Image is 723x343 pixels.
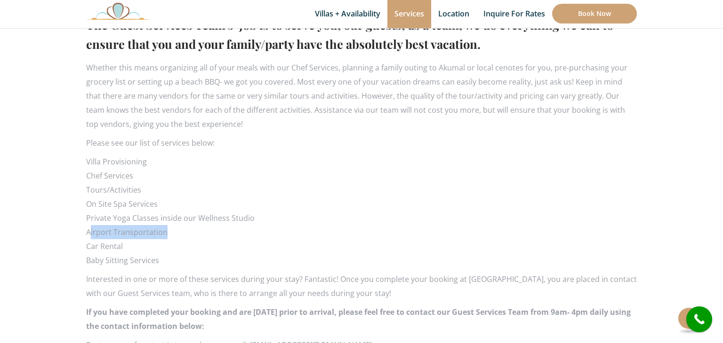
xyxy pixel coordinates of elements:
a: Book Now [552,4,637,23]
li: Baby Sitting Services [86,253,637,267]
a: call [686,306,712,332]
li: Tours/Activities [86,183,637,197]
li: Private Yoga Classes inside our Wellness Studio [86,211,637,225]
h2: The Guest Services Team’s job is to serve you, our guests; as a team, we do everything we can to ... [86,15,637,54]
i: call [689,309,710,330]
img: Awesome Logo [86,2,150,20]
p: Whether this means organizing all of your meals with our Chef Services, planning a family outing ... [86,61,637,131]
li: Airport Transportation [86,225,637,239]
li: On Site Spa Services [86,197,637,211]
p: Please see our list of services below: [86,136,637,150]
strong: If you have completed your booking and are [DATE] prior to arrival, please feel free to contact o... [86,307,631,331]
li: Chef Services [86,169,637,183]
li: Car Rental [86,239,637,253]
li: Villa Provisioning [86,155,637,169]
p: Interested in one or more of these services during your stay? Fantastic! Once you complete your b... [86,272,637,300]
